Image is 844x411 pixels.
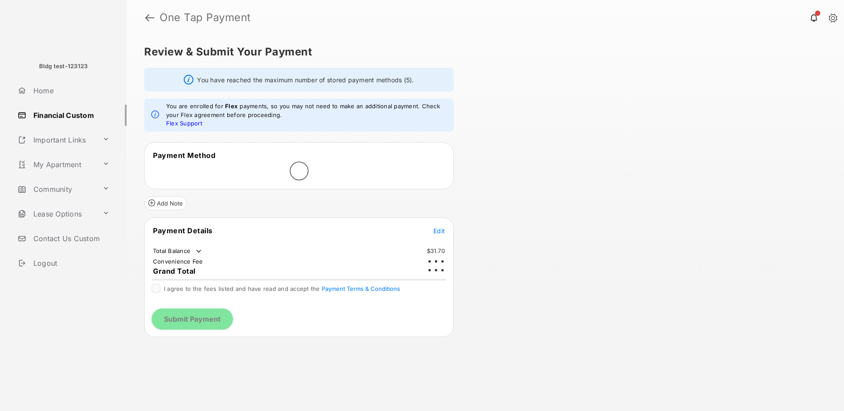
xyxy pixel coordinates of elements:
[153,247,203,256] td: Total Balance
[153,226,213,235] span: Payment Details
[433,227,445,235] span: Edit
[144,196,187,210] button: Add Note
[39,62,88,71] p: Bldg test-123123
[166,120,202,127] a: Flex Support
[14,129,99,150] a: Important Links
[160,12,251,23] strong: One Tap Payment
[14,253,127,274] a: Logout
[152,308,233,330] button: Submit Payment
[433,226,445,235] button: Edit
[426,247,446,255] td: $31.70
[153,267,196,275] span: Grand Total
[14,203,99,224] a: Lease Options
[153,257,204,265] td: Convenience Fee
[225,103,238,110] strong: Flex
[144,68,454,92] div: You have reached the maximum number of stored payment methods (5).
[14,80,127,101] a: Home
[322,285,400,292] button: I agree to the fees listed and have read and accept the
[153,151,215,160] span: Payment Method
[14,154,99,175] a: My Apartment
[14,105,127,126] a: Financial Custom
[14,179,99,200] a: Community
[166,102,447,128] em: You are enrolled for payments, so you may not need to make an additional payment. Check your Flex...
[14,228,127,249] a: Contact Us Custom
[144,47,819,57] h5: Review & Submit Your Payment
[164,285,400,292] span: I agree to the fees listed and have read and accept the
